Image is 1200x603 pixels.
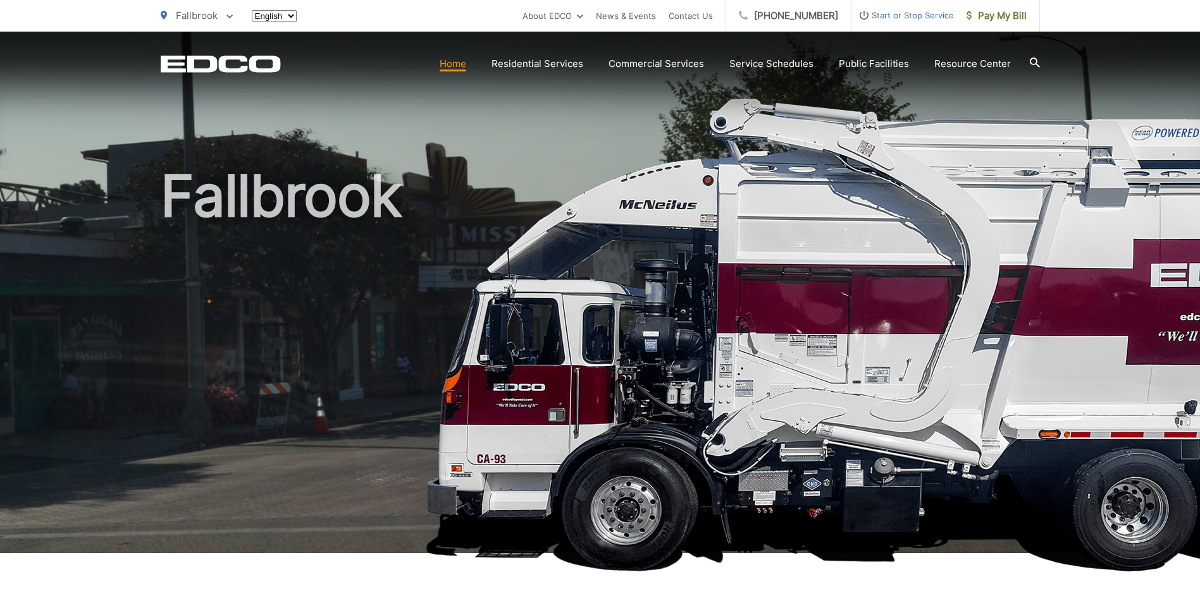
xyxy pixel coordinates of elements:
a: News & Events [596,8,656,23]
a: About EDCO [523,8,583,23]
a: Commercial Services [609,56,704,71]
a: Public Facilities [839,56,909,71]
span: Pay My Bill [967,8,1027,23]
a: EDCD logo. Return to the homepage. [161,55,281,73]
a: Resource Center [934,56,1011,71]
a: Contact Us [669,8,713,23]
h1: Fallbrook [161,164,1040,564]
a: Residential Services [492,56,583,71]
span: Fallbrook [176,9,218,21]
a: Service Schedules [729,56,813,71]
a: Home [440,56,466,71]
select: Select a language [252,10,297,22]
